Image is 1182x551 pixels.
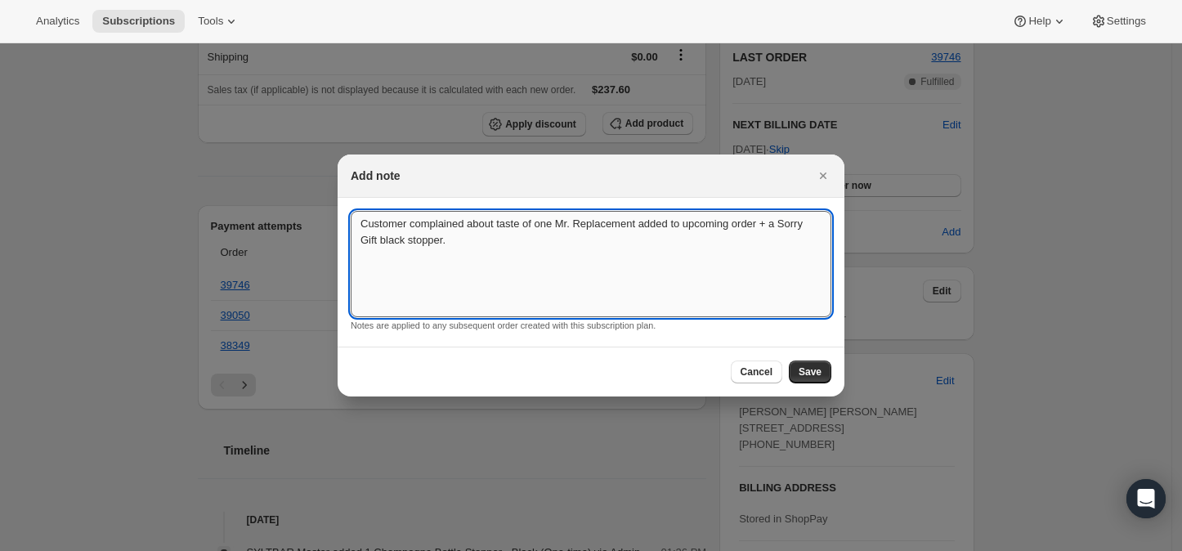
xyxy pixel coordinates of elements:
span: Cancel [741,365,772,379]
h2: Add note [351,168,401,184]
button: Settings [1081,10,1156,33]
span: Analytics [36,15,79,28]
button: Subscriptions [92,10,185,33]
button: Tools [188,10,249,33]
small: Notes are applied to any subsequent order created with this subscription plan. [351,320,656,330]
span: Tools [198,15,223,28]
span: Subscriptions [102,15,175,28]
div: Open Intercom Messenger [1126,479,1166,518]
span: Help [1028,15,1050,28]
button: Help [1002,10,1077,33]
button: Cancel [731,361,782,383]
button: Close [812,164,835,187]
span: Settings [1107,15,1146,28]
button: Save [789,361,831,383]
span: Save [799,365,822,379]
button: Analytics [26,10,89,33]
textarea: Customer complained about taste of one Mr. Replacement added to upcoming order + a Sorry Gift bla... [351,211,831,317]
